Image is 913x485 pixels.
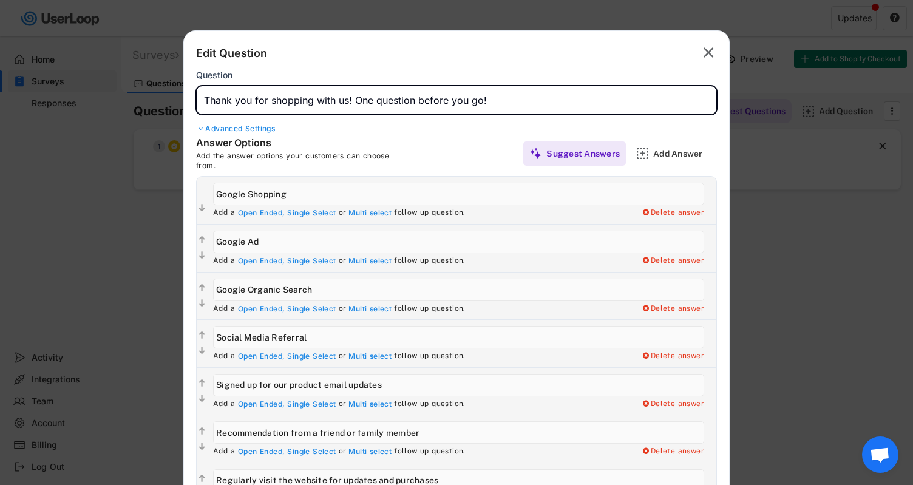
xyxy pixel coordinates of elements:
div: Advanced Settings [196,124,717,134]
button:  [197,345,207,357]
div: Add a [213,447,235,456]
text:  [199,331,205,341]
button:  [197,297,207,310]
text:  [199,283,205,293]
div: Add a [213,208,235,218]
button:  [197,441,207,453]
div: Multi select [348,208,392,218]
div: Open Ended, [238,351,285,361]
div: or [339,447,347,456]
div: Add the answer options your customers can choose from. [196,151,409,170]
text:  [199,298,205,308]
div: Add a [213,304,235,314]
div: Single Select [287,399,336,409]
div: or [339,351,347,361]
text:  [199,346,205,356]
div: Delete answer [641,399,704,409]
div: Multi select [348,351,392,361]
text:  [199,250,205,260]
button:  [197,378,207,390]
button:  [197,282,207,294]
text:  [199,473,205,484]
div: or [339,208,347,218]
div: Open Ended, [238,399,285,409]
div: Delete answer [641,256,704,266]
div: Multi select [348,447,392,456]
button:  [197,473,207,485]
button:  [197,249,207,262]
div: Delete answer [641,351,704,361]
div: Single Select [287,208,336,218]
div: follow up question. [394,351,466,361]
div: Delete answer [641,304,704,314]
div: Add a [213,256,235,266]
div: Open Ended, [238,208,285,218]
div: Delete answer [641,208,704,218]
div: Single Select [287,304,336,314]
div: Single Select [287,256,336,266]
input: Social Media Referral [213,326,704,348]
text:  [199,426,205,436]
img: MagicMajor%20%28Purple%29.svg [529,147,542,160]
button:  [700,43,717,63]
div: Add a [213,399,235,409]
div: or [339,256,347,266]
div: follow up question. [394,447,466,456]
text:  [199,203,205,213]
div: follow up question. [394,304,466,314]
input: Signed up for our product email updates [213,374,704,396]
div: Add a [213,351,235,361]
button:  [197,234,207,246]
div: Multi select [348,304,392,314]
input: Google Ad [213,231,704,253]
div: Single Select [287,447,336,456]
text:  [199,393,205,404]
text:  [704,44,714,61]
div: Open Ended, [238,447,285,456]
text:  [199,235,205,245]
div: follow up question. [394,399,466,409]
button:  [197,330,207,342]
div: Edit Question [196,46,267,61]
input: Google Shopping [213,183,704,205]
div: follow up question. [394,256,466,266]
div: Multi select [348,399,392,409]
div: Add Answer [653,148,714,159]
div: or [339,304,347,314]
div: Question [196,70,232,81]
button:  [197,426,207,438]
div: Single Select [287,351,336,361]
div: Open Ended, [238,256,285,266]
input: Type your question here... [196,86,717,115]
img: AddMajor.svg [636,147,649,160]
div: Open Ended, [238,304,285,314]
div: Delete answer [641,447,704,456]
button:  [197,393,207,405]
input: Google Organic Search [213,279,704,301]
div: Suggest Answers [546,148,620,159]
a: Open chat [862,436,898,473]
text:  [199,378,205,388]
text:  [199,441,205,452]
div: follow up question. [394,208,466,218]
div: Multi select [348,256,392,266]
div: Answer Options [196,137,378,151]
button:  [197,202,207,214]
div: or [339,399,347,409]
input: Recommendation from a friend or family member [213,421,704,444]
